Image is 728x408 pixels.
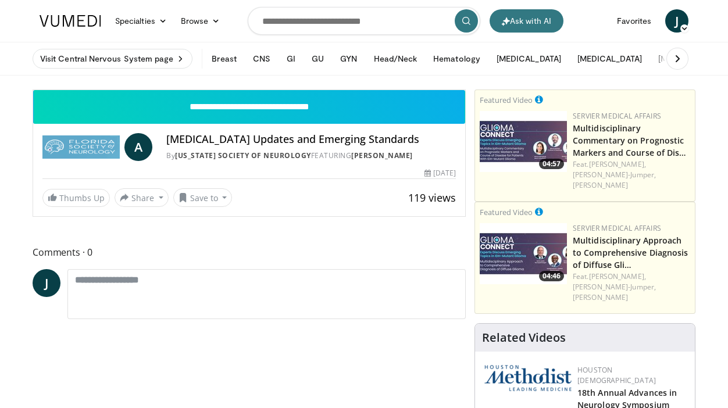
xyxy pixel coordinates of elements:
[166,151,456,161] div: By FEATURING
[573,111,661,121] a: Servier Medical Affairs
[367,47,424,70] button: Head/Neck
[480,111,567,172] img: 5d70efb0-66ed-4f4a-9783-2b532cf77c72.png.150x105_q85_crop-smart_upscale.jpg
[175,151,311,160] a: [US_STATE] Society of Neurology
[480,223,567,284] a: 04:46
[426,47,487,70] button: Hematology
[573,292,628,302] a: [PERSON_NAME]
[610,9,658,33] a: Favorites
[42,189,110,207] a: Thumbs Up
[480,111,567,172] a: 04:57
[115,188,169,207] button: Share
[665,9,688,33] a: J
[573,170,656,180] a: [PERSON_NAME]-Jumper,
[333,47,364,70] button: GYN
[589,159,646,169] a: [PERSON_NAME],
[33,49,192,69] a: Visit Central Nervous System page
[490,47,568,70] button: [MEDICAL_DATA]
[570,47,649,70] button: [MEDICAL_DATA]
[108,9,174,33] a: Specialties
[33,269,60,297] a: J
[539,271,564,281] span: 04:46
[573,180,628,190] a: [PERSON_NAME]
[589,271,646,281] a: [PERSON_NAME],
[33,245,466,260] span: Comments 0
[124,133,152,161] a: A
[573,159,690,191] div: Feat.
[40,15,101,27] img: VuMedi Logo
[484,365,572,391] img: 5e4488cc-e109-4a4e-9fd9-73bb9237ee91.png.150x105_q85_autocrop_double_scale_upscale_version-0.2.png
[42,133,120,161] img: Florida Society of Neurology
[573,235,688,270] a: Multidisciplinary Approach to Comprehensive Diagnosis of Diffuse Gli…
[305,47,331,70] button: GU
[482,331,566,345] h4: Related Videos
[480,223,567,284] img: a829768d-a6d7-405b-99ca-9dea103c036e.png.150x105_q85_crop-smart_upscale.jpg
[573,282,656,292] a: [PERSON_NAME]-Jumper,
[573,271,690,303] div: Feat.
[573,123,687,158] a: Multidisciplinary Commentary on Prognostic Markers and Course of Dis…
[573,223,661,233] a: Servier Medical Affairs
[166,133,456,146] h4: [MEDICAL_DATA] Updates and Emerging Standards
[351,151,413,160] a: [PERSON_NAME]
[480,207,533,217] small: Featured Video
[205,47,243,70] button: Breast
[480,95,533,105] small: Featured Video
[408,191,456,205] span: 119 views
[246,47,277,70] button: CNS
[173,188,233,207] button: Save to
[577,365,656,385] a: Houston [DEMOGRAPHIC_DATA]
[539,159,564,169] span: 04:57
[424,168,456,178] div: [DATE]
[490,9,563,33] button: Ask with AI
[248,7,480,35] input: Search topics, interventions
[280,47,302,70] button: GI
[174,9,227,33] a: Browse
